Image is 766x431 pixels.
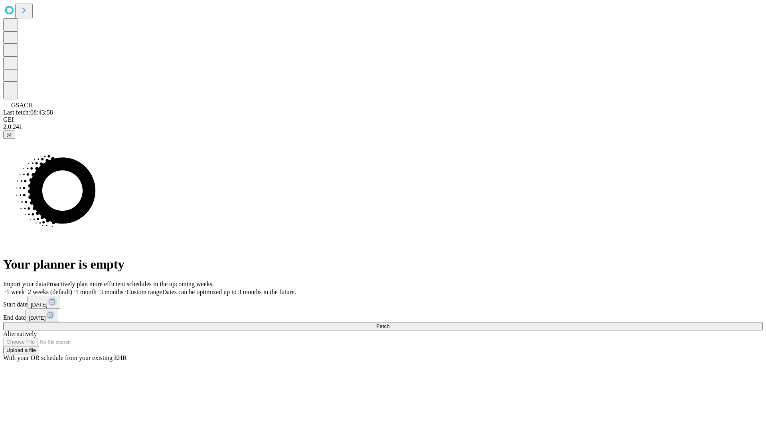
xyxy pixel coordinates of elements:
[3,123,763,130] div: 2.0.241
[3,130,15,139] button: @
[100,289,123,295] span: 3 months
[126,289,162,295] span: Custom range
[46,281,214,287] span: Proactively plan more efficient schedules in the upcoming weeks.
[28,289,72,295] span: 2 weeks (default)
[26,309,58,322] button: [DATE]
[75,289,97,295] span: 1 month
[162,289,296,295] span: Dates can be optimized up to 3 months in the future.
[28,296,60,309] button: [DATE]
[3,281,46,287] span: Import your data
[3,354,127,361] span: With your OR schedule from your existing EHR
[3,309,763,322] div: End date
[3,346,39,354] button: Upload a file
[29,315,45,321] span: [DATE]
[3,257,763,272] h1: Your planner is empty
[376,323,389,329] span: Fetch
[6,132,12,138] span: @
[31,302,47,308] span: [DATE]
[3,322,763,330] button: Fetch
[3,296,763,309] div: Start date
[3,116,763,123] div: GEI
[3,330,37,337] span: Alternatively
[6,289,25,295] span: 1 week
[11,102,33,109] span: GSACH
[3,109,53,116] span: Last fetch: 08:43:58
